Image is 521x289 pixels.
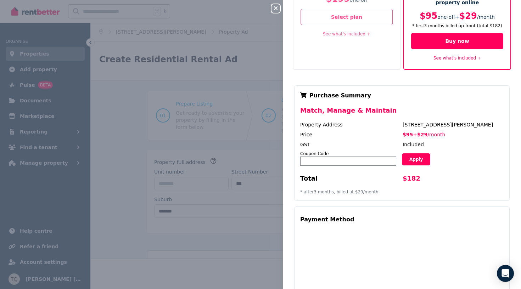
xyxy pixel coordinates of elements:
[300,131,401,138] div: Price
[300,189,504,195] p: * after 3 month s, billed at $29 / month
[497,265,514,282] div: Open Intercom Messenger
[427,132,445,137] span: / month
[300,174,401,186] div: Total
[301,9,393,25] button: Select plan
[403,141,504,148] div: Included
[420,11,437,21] span: $95
[403,121,504,128] div: [STREET_ADDRESS][PERSON_NAME]
[455,14,459,20] span: +
[477,14,495,20] span: / month
[403,174,504,186] div: $182
[300,121,401,128] div: Property Address
[403,132,413,137] span: $95
[300,151,396,157] div: Coupon Code
[417,132,427,137] span: $29
[459,11,477,21] span: $29
[433,56,481,61] a: See what's included +
[402,153,430,165] button: Apply
[300,106,504,121] div: Match, Manage & Maintain
[437,14,455,20] span: one-off
[413,132,417,137] span: +
[323,32,370,36] a: See what's included +
[411,23,503,29] p: * first 3 month s billed up-front (total $182 )
[411,33,503,49] button: Buy now
[300,212,354,227] div: Payment Method
[300,141,401,148] div: GST
[300,91,504,100] div: Purchase Summary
